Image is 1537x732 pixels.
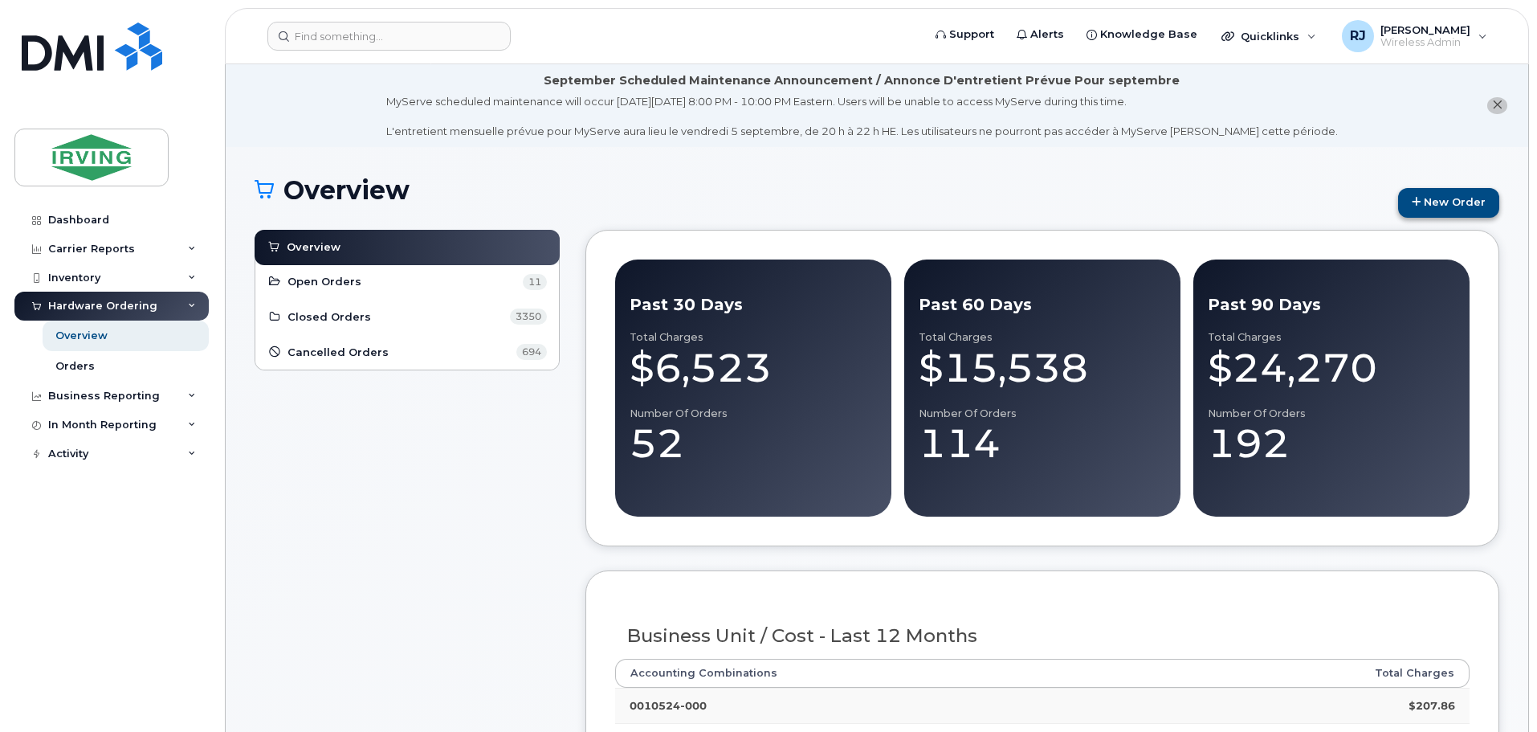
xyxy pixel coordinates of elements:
div: Total Charges [630,331,877,344]
div: $15,538 [919,344,1166,392]
div: Number of Orders [630,407,877,420]
div: Past 30 Days [630,293,877,317]
a: Cancelled Orders 694 [267,342,547,362]
h3: Business Unit / Cost - Last 12 Months [627,626,1458,646]
div: Total Charges [1208,331,1455,344]
span: Closed Orders [287,309,371,325]
div: Number of Orders [1208,407,1455,420]
div: Past 60 Days [919,293,1166,317]
span: 3350 [510,309,547,325]
button: close notification [1487,97,1507,114]
h1: Overview [255,176,1390,204]
div: MyServe scheduled maintenance will occur [DATE][DATE] 8:00 PM - 10:00 PM Eastern. Users will be u... [386,94,1338,139]
a: New Order [1398,188,1499,218]
div: Total Charges [919,331,1166,344]
span: 694 [516,344,547,360]
div: Past 90 Days [1208,293,1455,317]
div: 192 [1208,419,1455,468]
span: Cancelled Orders [287,345,389,360]
strong: $207.86 [1409,699,1455,712]
div: $24,270 [1208,344,1455,392]
div: Number of Orders [919,407,1166,420]
span: 11 [523,274,547,290]
th: Total Charges [1172,659,1470,688]
a: Closed Orders 3350 [267,308,547,327]
div: 52 [630,419,877,468]
a: Overview [267,238,548,257]
strong: 0010524-000 [630,699,707,712]
div: 114 [919,419,1166,468]
th: Accounting Combinations [615,659,1172,688]
span: Overview [287,239,340,255]
span: Open Orders [287,274,361,289]
div: September Scheduled Maintenance Announcement / Annonce D'entretient Prévue Pour septembre [544,72,1180,89]
a: Open Orders 11 [267,272,547,292]
div: $6,523 [630,344,877,392]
